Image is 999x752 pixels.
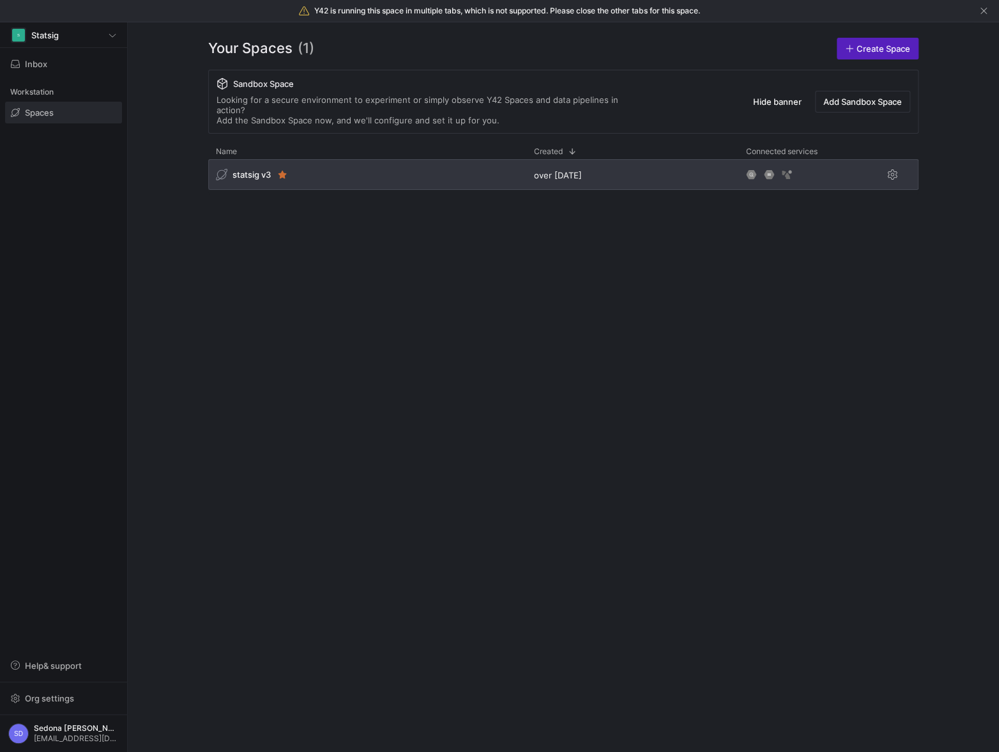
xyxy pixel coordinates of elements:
[857,43,910,54] span: Create Space
[746,147,818,156] span: Connected services
[34,724,119,733] span: Sedona [PERSON_NAME]
[217,95,644,125] div: Looking for a secure environment to experiment or simply observe Y42 Spaces and data pipelines in...
[837,38,919,59] a: Create Space
[298,38,314,59] span: (1)
[25,693,74,703] span: Org settings
[5,82,122,102] div: Workstation
[233,169,271,180] span: statsig v3
[5,102,122,123] a: Spaces
[8,723,29,744] div: SD
[5,720,122,747] button: SDSedona [PERSON_NAME][EMAIL_ADDRESS][DOMAIN_NAME]
[815,91,910,113] button: Add Sandbox Space
[5,694,122,705] a: Org settings
[753,97,802,107] span: Hide banner
[314,6,700,15] span: Y42 is running this space in multiple tabs, which is not supported. Please close the other tabs f...
[208,159,919,195] div: Press SPACE to select this row.
[534,170,582,180] span: over [DATE]
[34,734,119,743] span: [EMAIL_ADDRESS][DOMAIN_NAME]
[745,91,810,113] button: Hide banner
[25,59,47,69] span: Inbox
[208,38,293,59] span: Your Spaces
[216,147,237,156] span: Name
[5,655,122,677] button: Help& support
[31,30,59,40] span: Statsig
[823,97,902,107] span: Add Sandbox Space
[12,29,25,42] div: S
[25,661,82,671] span: Help & support
[233,79,294,89] span: Sandbox Space
[25,107,54,118] span: Spaces
[5,687,122,709] button: Org settings
[534,147,563,156] span: Created
[5,53,122,75] button: Inbox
